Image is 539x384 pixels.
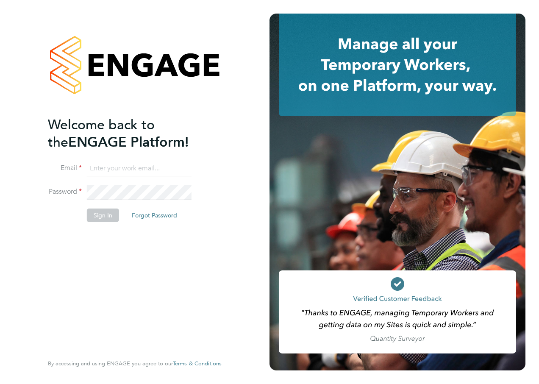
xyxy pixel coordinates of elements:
span: By accessing and using ENGAGE you agree to our [48,360,222,367]
a: Terms & Conditions [173,360,222,367]
label: Email [48,164,82,173]
input: Enter your work email... [87,161,192,176]
button: Forgot Password [125,209,184,222]
h2: ENGAGE Platform! [48,116,213,151]
span: Welcome back to the [48,117,155,150]
label: Password [48,187,82,196]
button: Sign In [87,209,119,222]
